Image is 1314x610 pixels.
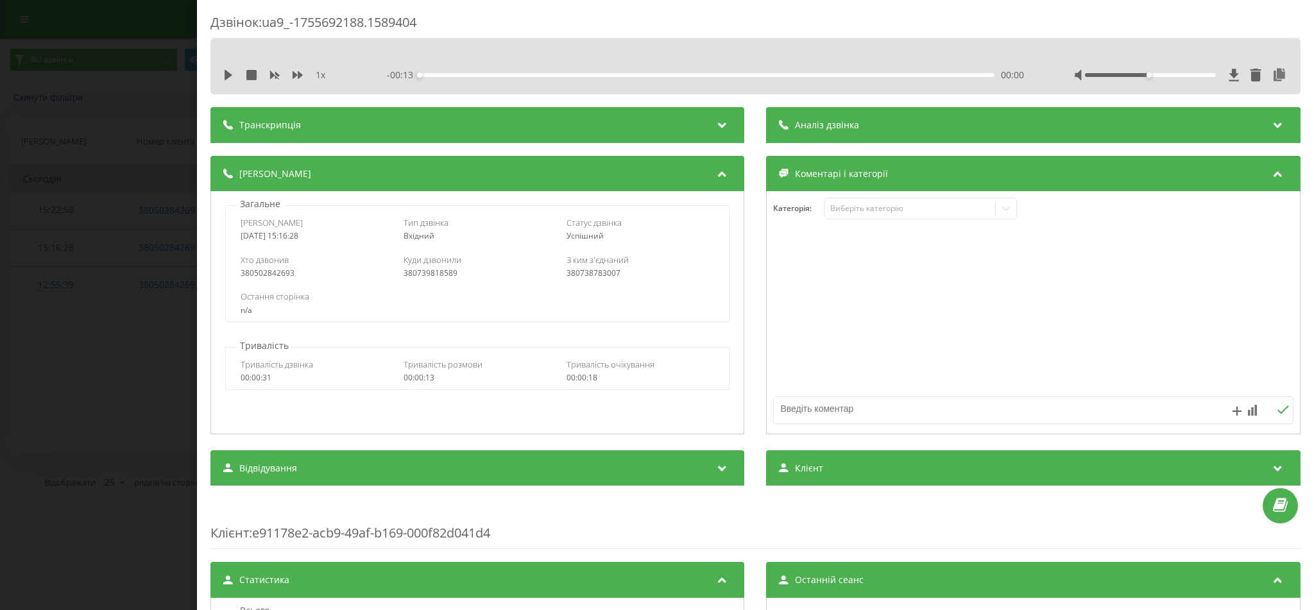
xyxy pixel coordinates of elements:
span: Транскрипція [239,119,301,131]
div: Accessibility label [418,72,423,78]
span: Вхідний [404,230,434,241]
div: 380739818589 [404,269,552,278]
span: Тривалість дзвінка [241,359,313,370]
span: Хто дзвонив [241,254,289,266]
span: Остання сторінка [241,291,309,302]
span: Тип дзвінка [404,217,448,228]
span: 00:00 [1001,69,1024,81]
h4: Категорія : [774,204,825,213]
div: 00:00:18 [567,373,715,382]
span: Куди дзвонили [404,254,461,266]
div: 380738783007 [567,269,715,278]
span: Успішний [567,230,604,241]
span: [PERSON_NAME] [239,167,311,180]
p: Тривалість [237,339,292,352]
div: Accessibility label [1147,72,1152,78]
p: Загальне [237,198,284,210]
span: Тривалість розмови [404,359,482,370]
span: 1 x [316,69,325,81]
div: 00:00:13 [404,373,552,382]
span: Останній сеанс [796,573,864,586]
span: Відвідування [239,462,297,475]
div: Виберіть категорію [830,203,991,214]
div: n/a [241,306,714,315]
span: З ким з'єднаний [567,254,629,266]
div: [DATE] 15:16:28 [241,232,389,241]
span: Коментарі і категорії [796,167,889,180]
div: 380502842693 [241,269,389,278]
span: Статус дзвінка [567,217,622,228]
span: Статистика [239,573,289,586]
span: Клієнт [210,524,249,541]
span: Аналіз дзвінка [796,119,860,131]
span: Тривалість очікування [567,359,654,370]
div: Дзвінок : ua9_-1755692188.1589404 [210,13,1301,38]
div: : e91178e2-acb9-49af-b169-000f82d041d4 [210,498,1301,549]
div: 00:00:31 [241,373,389,382]
span: [PERSON_NAME] [241,217,303,228]
span: - 00:13 [388,69,420,81]
span: Клієнт [796,462,824,475]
